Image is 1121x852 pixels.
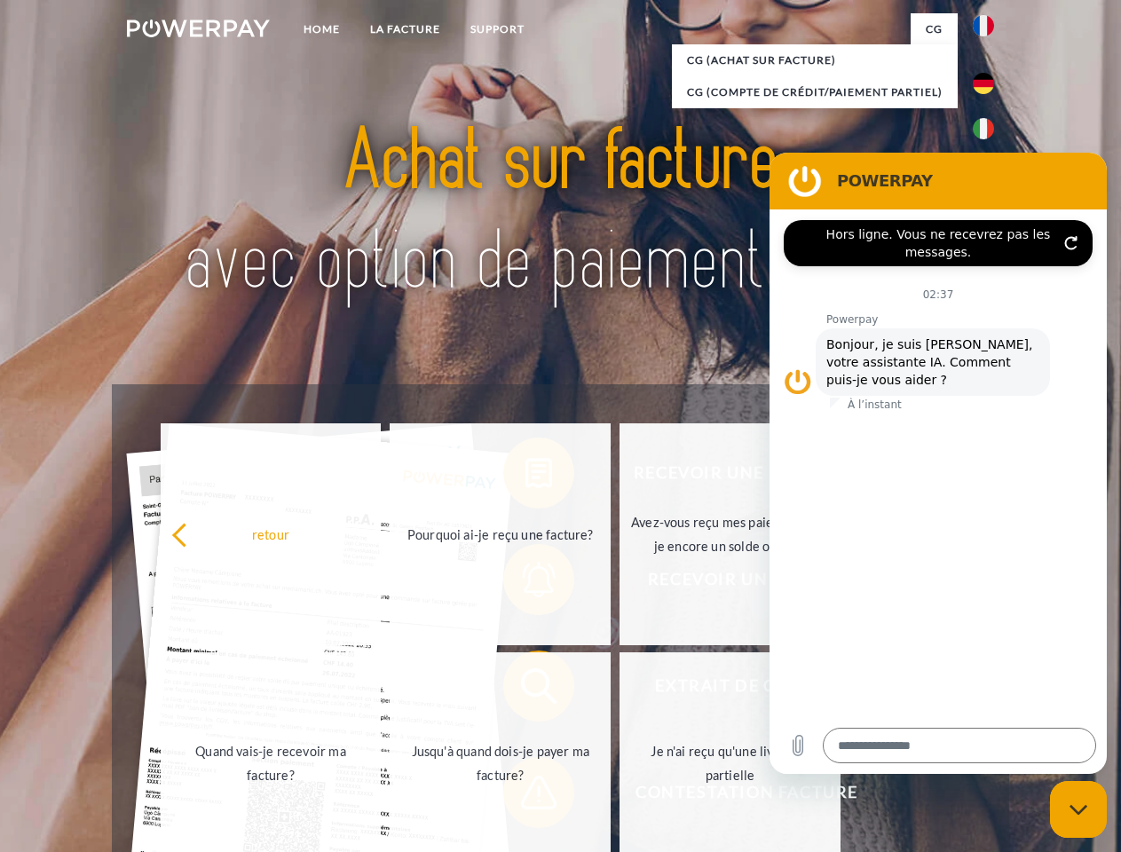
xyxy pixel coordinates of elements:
[672,44,958,76] a: CG (achat sur facture)
[400,739,600,787] div: Jusqu'à quand dois-je payer ma facture?
[171,739,371,787] div: Quand vais-je recevoir ma facture?
[973,73,994,94] img: de
[455,13,540,45] a: Support
[170,85,951,340] img: title-powerpay_fr.svg
[171,522,371,546] div: retour
[911,13,958,45] a: CG
[630,510,830,558] div: Avez-vous reçu mes paiements, ai-je encore un solde ouvert?
[1050,781,1107,838] iframe: Bouton de lancement de la fenêtre de messagerie, conversation en cours
[973,15,994,36] img: fr
[288,13,355,45] a: Home
[973,118,994,139] img: it
[355,13,455,45] a: LA FACTURE
[620,423,841,645] a: Avez-vous reçu mes paiements, ai-je encore un solde ouvert?
[127,20,270,37] img: logo-powerpay-white.svg
[630,739,830,787] div: Je n'ai reçu qu'une livraison partielle
[770,153,1107,774] iframe: Fenêtre de messagerie
[672,76,958,108] a: CG (Compte de crédit/paiement partiel)
[400,522,600,546] div: Pourquoi ai-je reçu une facture?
